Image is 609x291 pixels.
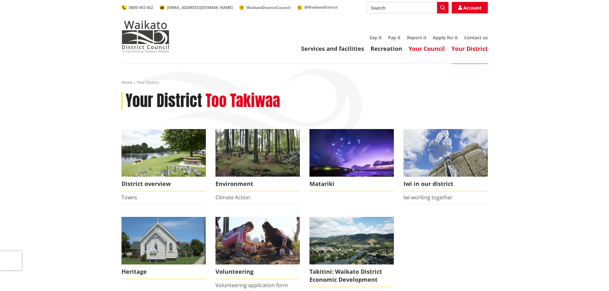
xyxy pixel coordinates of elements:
[121,264,206,279] span: Heritage
[388,34,401,41] a: Pay it
[215,217,300,264] img: volunteer icon
[121,129,206,191] a: Ngaruawahia 0015 District overview
[367,2,449,13] input: Search input
[403,129,488,191] a: Turangawaewae Ngaruawahia Iwi in our district
[167,5,233,10] span: [EMAIL_ADDRESS][DOMAIN_NAME]
[206,92,280,110] h2: Too Takiwaa
[215,194,250,201] a: Climate Action
[580,264,603,287] iframe: Messenger Launcher
[246,5,291,10] span: WaikatoDistrictCouncil
[215,177,300,191] span: Environment
[160,5,233,10] a: [EMAIL_ADDRESS][DOMAIN_NAME]
[433,34,458,41] a: Apply for it
[370,34,382,41] a: Say it
[309,217,394,264] img: ngaaruawaahia
[121,129,206,177] img: Ngaruawahia 0015
[309,129,394,191] a: Matariki
[309,177,394,191] span: Matariki
[452,2,488,13] a: Account
[215,282,288,289] a: Volunteering application form
[215,264,300,279] span: Volunteering
[121,217,206,264] img: Raglan Church
[121,217,206,279] a: Raglan Church Heritage
[239,5,291,10] a: WaikatoDistrictCouncil
[121,80,132,85] a: Home
[297,4,338,10] a: @WaikatoDistrict
[403,177,488,191] span: Iwi in our district
[215,129,300,177] img: biodiversity- Wright's Bush_16x9 crop
[121,5,153,10] a: 0800 492 452
[304,4,338,10] span: @WaikatoDistrict
[407,34,426,41] a: Report it
[301,45,364,52] a: Services and facilities
[451,45,488,52] a: Your District
[215,217,300,279] a: volunteer icon Volunteering
[309,264,394,287] span: Takitini: Waikato District Economic Development
[309,129,394,177] img: Matariki over Whiaangaroa
[309,217,394,287] a: Takitini: Waikato District Economic Development
[121,177,206,191] span: District overview
[121,20,169,52] img: Waikato District Council - Te Kaunihera aa Takiwaa o Waikato
[121,80,488,85] nav: breadcrumb
[403,129,488,177] img: Turangawaewae Ngaruawahia
[409,45,445,52] a: Your Council
[126,92,202,110] h1: Your District
[137,80,159,85] span: Your District
[403,194,453,201] a: Iwi working together
[215,129,300,191] a: Environment
[129,5,153,10] span: 0800 492 452
[121,194,137,201] a: Towns
[464,34,488,41] a: Contact us
[371,45,402,52] a: Recreation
